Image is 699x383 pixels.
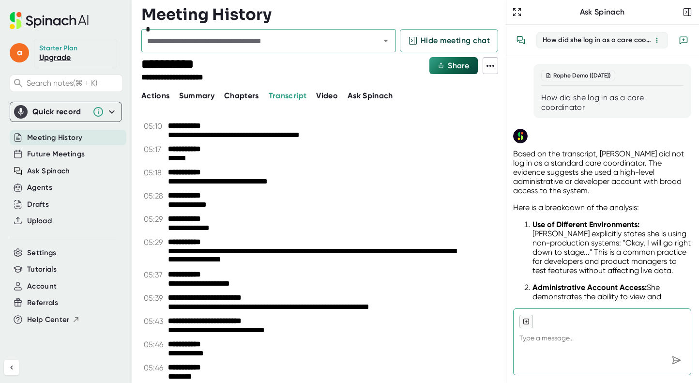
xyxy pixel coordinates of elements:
[532,220,639,229] strong: Use of Different Environments:
[141,91,169,100] span: Actions
[400,29,498,52] button: Hide meeting chat
[348,90,393,102] button: Ask Spinach
[179,91,214,100] span: Summary
[32,107,88,117] div: Quick record
[532,283,647,292] strong: Administrative Account Access:
[141,90,169,102] button: Actions
[144,191,166,200] span: 05:28
[379,34,393,47] button: Open
[510,5,524,19] button: Expand to Ask Spinach page
[39,53,71,62] a: Upgrade
[513,203,691,212] p: Here is a breakdown of the analysis:
[681,5,694,19] button: Close conversation sidebar
[141,5,272,24] h3: Meeting History
[144,317,166,326] span: 05:43
[224,91,259,100] span: Chapters
[27,78,120,88] span: Search notes (⌘ + K)
[179,90,214,102] button: Summary
[144,293,166,303] span: 05:39
[27,314,80,325] button: Help Center
[224,90,259,102] button: Chapters
[27,297,58,308] button: Referrals
[4,360,19,375] button: Collapse sidebar
[513,149,691,195] p: Based on the transcript, [PERSON_NAME] did not log in as a standard care coordinator. The evidenc...
[27,281,57,292] button: Account
[39,44,78,53] div: Starter Plan
[10,43,29,62] span: a
[144,340,166,349] span: 05:46
[144,122,166,131] span: 05:10
[541,93,684,112] div: How did she log in as a care coordinator
[27,166,70,177] button: Ask Spinach
[524,7,681,17] div: Ask Spinach
[27,182,52,193] button: Agents
[511,31,531,50] button: View conversation history
[316,90,338,102] button: Video
[674,31,693,50] button: New conversation
[27,215,52,227] button: Upload
[144,270,166,279] span: 05:37
[448,61,469,70] span: Share
[27,264,57,275] button: Tutorials
[668,352,685,369] div: Send message
[144,168,166,177] span: 05:18
[27,132,82,143] button: Meeting History
[348,91,393,100] span: Ask Spinach
[543,36,652,45] div: How did she log in as a care coordinator
[144,238,166,247] span: 05:29
[541,70,615,81] div: Rophe Demo ([DATE])
[144,363,166,372] span: 05:46
[144,145,166,154] span: 05:17
[27,314,70,325] span: Help Center
[421,35,490,46] span: Hide meeting chat
[269,90,307,102] button: Transcript
[27,199,49,210] button: Drafts
[27,149,85,160] button: Future Meetings
[144,214,166,224] span: 05:29
[429,57,478,74] button: Share
[269,91,307,100] span: Transcript
[27,247,57,259] button: Settings
[316,91,338,100] span: Video
[14,102,118,122] div: Quick record
[532,283,691,366] p: She demonstrates the ability to view and understand the status of other user accounts. She tells ...
[532,220,691,275] p: [PERSON_NAME] explicitly states she is using non-production systems: "Okay, I will go right down ...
